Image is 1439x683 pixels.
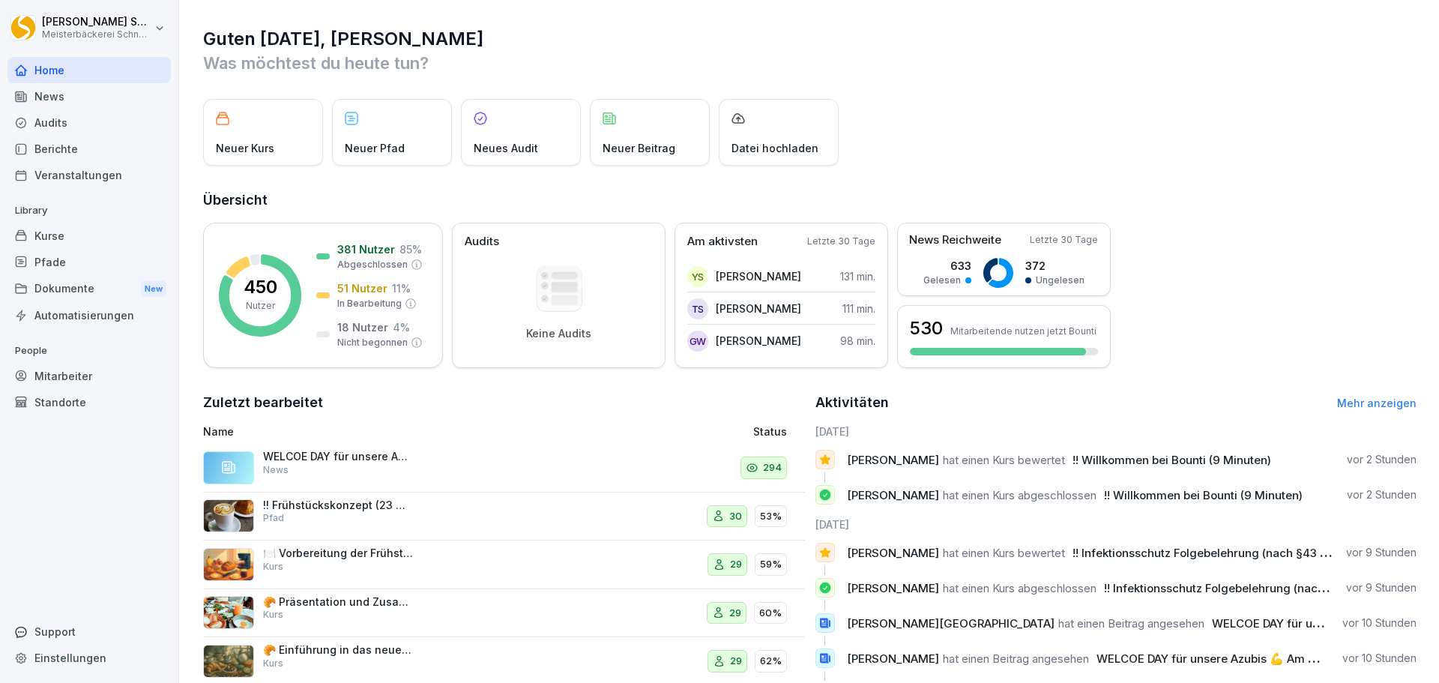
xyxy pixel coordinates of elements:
[203,596,254,629] img: e9p8yhr1zzycljzf1qfkis0d.png
[263,560,283,574] p: Kurs
[760,654,782,669] p: 62%
[7,249,171,275] div: Pfade
[687,331,708,352] div: GW
[1346,580,1417,595] p: vor 9 Stunden
[7,619,171,645] div: Support
[7,302,171,328] a: Automatisierungen
[909,232,1001,249] p: News Reichweite
[763,460,782,475] p: 294
[815,517,1417,532] h6: [DATE]
[337,297,402,310] p: In Bearbeitung
[203,190,1417,211] h2: Übersicht
[7,57,171,83] a: Home
[216,140,274,156] p: Neuer Kurs
[263,547,413,560] p: 🍽️ Vorbereitung der Frühstückskomponenten am Vortag
[1347,452,1417,467] p: vor 2 Stunden
[345,140,405,156] p: Neuer Pfad
[730,654,742,669] p: 29
[759,606,782,621] p: 60%
[337,336,408,349] p: Nicht begonnen
[943,581,1096,595] span: hat einen Kurs abgeschlossen
[1342,651,1417,666] p: vor 10 Stunden
[687,233,758,250] p: Am aktivsten
[263,643,413,657] p: 🥐 Einführung in das neue Frühstückskonzept
[203,499,254,532] img: zo7l6l53g2bwreev80elz8nf.png
[760,557,782,572] p: 59%
[203,548,254,581] img: istrl2f5dh89luqdazvnu2w4.png
[1337,397,1417,409] a: Mehr anzeigen
[7,223,171,249] a: Kurse
[337,319,388,335] p: 18 Nutzer
[840,333,875,349] p: 98 min.
[1104,581,1379,595] span: !! Infektionsschutz Folgebelehrung (nach §43 IfSG)
[203,589,805,638] a: 🥐 Präsentation und Zusammenstellung von FrühstückenKurs2960%
[1025,258,1084,274] p: 372
[760,509,782,524] p: 53%
[716,301,801,316] p: [PERSON_NAME]
[847,488,939,502] span: [PERSON_NAME]
[337,241,395,257] p: 381 Nutzer
[263,511,284,525] p: Pfad
[1073,453,1271,467] span: !! Willkommen bei Bounti (9 Minuten)
[263,595,413,609] p: 🥐 Präsentation und Zusammenstellung von Frühstücken
[815,424,1417,439] h6: [DATE]
[943,546,1065,560] span: hat einen Kurs bewertet
[1346,545,1417,560] p: vor 9 Stunden
[7,162,171,188] a: Veranstaltungen
[603,140,675,156] p: Neuer Beitrag
[687,298,708,319] div: TS
[753,424,787,439] p: Status
[337,280,387,296] p: 51 Nutzer
[7,199,171,223] p: Library
[687,266,708,287] div: YS
[943,488,1096,502] span: hat einen Kurs abgeschlossen
[7,389,171,415] a: Standorte
[263,463,289,477] p: News
[263,499,413,512] p: !! Frühstückskonzept (23 Minuten)
[1030,233,1098,247] p: Letzte 30 Tage
[7,363,171,389] a: Mitarbeiter
[7,275,171,303] a: DokumenteNew
[847,581,939,595] span: [PERSON_NAME]
[203,645,254,678] img: wr9iexfe9rtz8gn9otnyfhnm.png
[393,319,410,335] p: 4 %
[943,652,1089,666] span: hat einen Beitrag angesehen
[842,301,875,316] p: 111 min.
[847,546,939,560] span: [PERSON_NAME]
[730,557,742,572] p: 29
[847,453,939,467] span: [PERSON_NAME]
[1073,546,1348,560] span: !! Infektionsschutz Folgebelehrung (nach §43 IfSG)
[141,280,166,298] div: New
[847,616,1055,631] span: [PERSON_NAME][GEOGRAPHIC_DATA]
[910,316,943,341] h3: 530
[526,327,591,340] p: Keine Audits
[729,606,741,621] p: 29
[42,16,151,28] p: [PERSON_NAME] Schneckenburger
[729,509,742,524] p: 30
[244,278,277,296] p: 450
[716,268,801,284] p: [PERSON_NAME]
[1058,616,1204,631] span: hat einen Beitrag angesehen
[7,136,171,162] a: Berichte
[7,645,171,671] a: Einstellungen
[203,493,805,541] a: !! Frühstückskonzept (23 Minuten)Pfad3053%
[815,392,889,413] h2: Aktivitäten
[943,453,1065,467] span: hat einen Kurs bewertet
[42,29,151,40] p: Meisterbäckerei Schneckenburger
[203,424,580,439] p: Name
[7,275,171,303] div: Dokumente
[203,27,1417,51] h1: Guten [DATE], [PERSON_NAME]
[807,235,875,248] p: Letzte 30 Tage
[7,109,171,136] div: Audits
[203,541,805,589] a: 🍽️ Vorbereitung der Frühstückskomponenten am VortagKurs2959%
[263,608,283,622] p: Kurs
[392,280,411,296] p: 11 %
[847,652,939,666] span: [PERSON_NAME]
